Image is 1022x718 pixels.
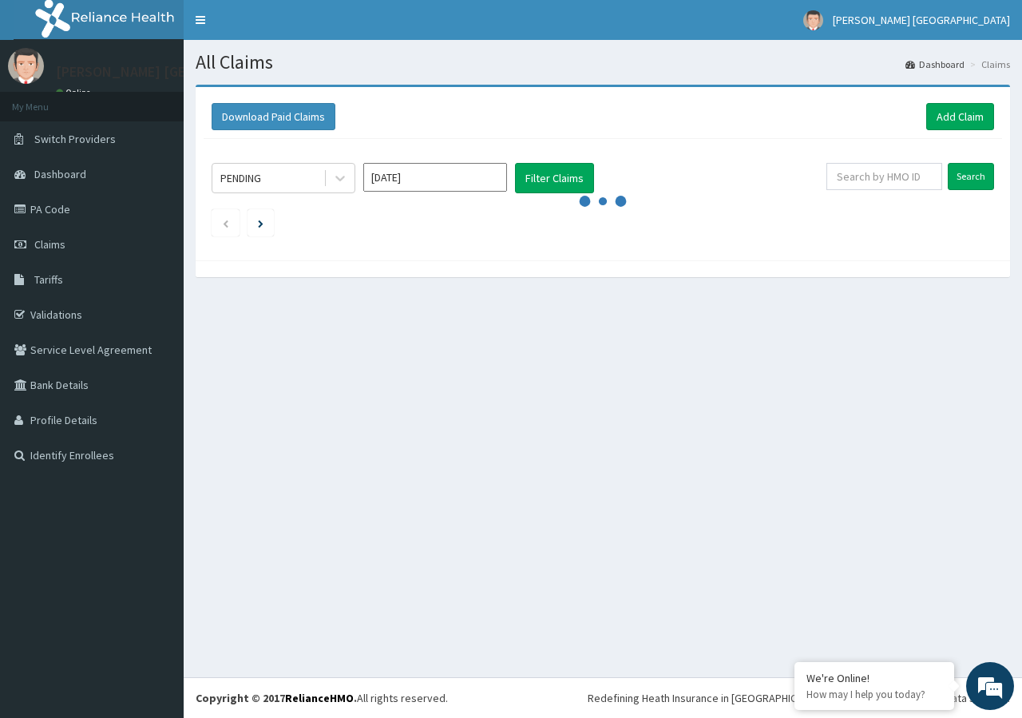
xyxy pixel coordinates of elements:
span: Dashboard [34,167,86,181]
a: Online [56,87,94,98]
p: [PERSON_NAME] [GEOGRAPHIC_DATA] [56,65,295,79]
a: Dashboard [905,58,965,71]
a: Previous page [222,216,229,230]
span: Switch Providers [34,132,116,146]
input: Search by HMO ID [826,163,942,190]
span: [PERSON_NAME] [GEOGRAPHIC_DATA] [833,13,1010,27]
span: Tariffs [34,272,63,287]
div: PENDING [220,170,261,186]
p: How may I help you today? [806,688,942,701]
img: User Image [8,48,44,84]
button: Filter Claims [515,163,594,193]
a: Add Claim [926,103,994,130]
a: RelianceHMO [285,691,354,705]
h1: All Claims [196,52,1010,73]
input: Search [948,163,994,190]
li: Claims [966,58,1010,71]
svg: audio-loading [579,177,627,225]
a: Next page [258,216,263,230]
div: We're Online! [806,671,942,685]
strong: Copyright © 2017 . [196,691,357,705]
input: Select Month and Year [363,163,507,192]
span: Claims [34,237,65,252]
button: Download Paid Claims [212,103,335,130]
footer: All rights reserved. [184,677,1022,718]
img: User Image [803,10,823,30]
div: Redefining Heath Insurance in [GEOGRAPHIC_DATA] using Telemedicine and Data Science! [588,690,1010,706]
